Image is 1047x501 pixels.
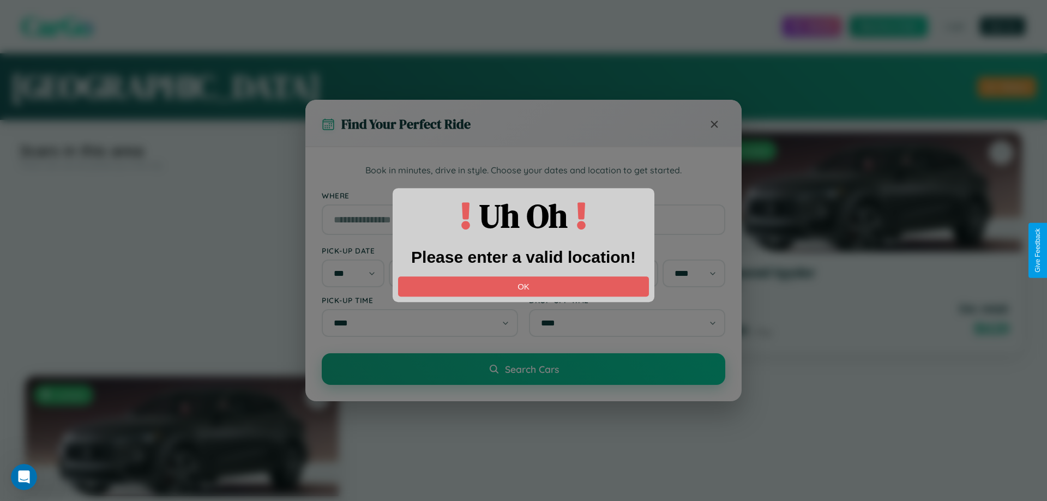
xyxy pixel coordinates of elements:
[322,164,725,178] p: Book in minutes, drive in style. Choose your dates and location to get started.
[322,295,518,305] label: Pick-up Time
[322,191,725,200] label: Where
[341,115,471,133] h3: Find Your Perfect Ride
[529,246,725,255] label: Drop-off Date
[322,246,518,255] label: Pick-up Date
[529,295,725,305] label: Drop-off Time
[505,363,559,375] span: Search Cars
